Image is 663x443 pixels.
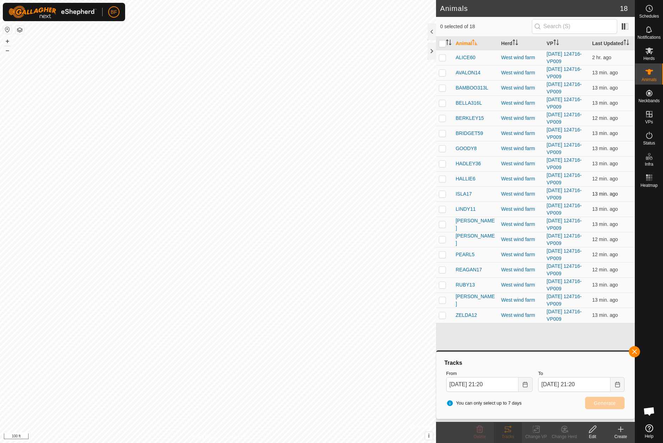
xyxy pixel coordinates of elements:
span: Sep 12, 2025 at 9:07 PM [592,312,618,318]
span: PEARL5 [456,251,475,258]
h2: Animals [440,4,620,13]
a: [DATE] 124716-VP009 [547,66,582,79]
label: To [538,370,625,377]
span: RUBY13 [456,281,475,289]
span: Generate [594,400,616,406]
div: West wind farm [501,190,541,198]
div: Change VP [522,433,550,440]
button: – [3,46,12,55]
span: Sep 12, 2025 at 9:07 PM [592,100,618,106]
span: ZELDA12 [456,312,477,319]
button: Reset Map [3,25,12,34]
span: Sep 12, 2025 at 9:07 PM [592,146,618,151]
span: 18 [620,3,628,14]
span: ALICE60 [456,54,475,61]
span: Sep 12, 2025 at 9:07 PM [592,221,618,227]
a: [DATE] 124716-VP009 [547,309,582,322]
span: VPs [645,120,653,124]
span: HALLIE6 [456,175,475,183]
p-sorticon: Activate to sort [624,41,629,46]
th: VP [544,37,589,50]
p-sorticon: Activate to sort [553,41,559,46]
div: West wind farm [501,205,541,213]
div: Tracks [494,433,522,440]
span: You can only select up to 7 days [446,400,522,407]
div: West wind farm [501,251,541,258]
a: [DATE] 124716-VP009 [547,187,582,201]
a: Privacy Policy [190,434,216,440]
span: GOODY8 [456,145,477,152]
div: West wind farm [501,69,541,76]
a: [DATE] 124716-VP009 [547,294,582,307]
img: Gallagher Logo [8,6,97,18]
span: Sep 12, 2025 at 9:07 PM [592,236,618,242]
button: Map Layers [16,26,24,34]
div: West wind farm [501,115,541,122]
span: BELLA316L [456,99,482,107]
span: 0 selected of 18 [440,23,532,30]
span: i [428,433,429,439]
a: [DATE] 124716-VP009 [547,278,582,291]
a: [DATE] 124716-VP009 [547,97,582,110]
span: Sep 12, 2025 at 9:07 PM [592,267,618,272]
span: BAMBOO313L [456,84,489,92]
a: [DATE] 124716-VP009 [547,127,582,140]
span: Herds [643,56,655,61]
a: [DATE] 124716-VP009 [547,112,582,125]
span: Sep 12, 2025 at 9:07 PM [592,191,618,197]
a: [DATE] 124716-VP009 [547,218,582,231]
span: Delete [474,434,486,439]
div: West wind farm [501,312,541,319]
div: West wind farm [501,175,541,183]
th: Last Updated [589,37,635,50]
a: [DATE] 124716-VP009 [547,81,582,94]
span: Animals [641,78,657,82]
a: [DATE] 124716-VP009 [547,233,582,246]
div: West wind farm [501,54,541,61]
a: Help [635,422,663,441]
span: Sep 12, 2025 at 9:07 PM [592,115,618,121]
span: [PERSON_NAME] [456,217,496,232]
span: Sep 12, 2025 at 9:07 PM [592,206,618,212]
span: [PERSON_NAME] [456,232,496,247]
span: Infra [645,162,653,166]
div: Edit [578,433,607,440]
div: West wind farm [501,160,541,167]
a: [DATE] 124716-VP009 [547,263,582,276]
span: REAGAN17 [456,266,482,273]
span: Status [643,141,655,145]
a: Contact Us [225,434,246,440]
span: [PERSON_NAME] [456,293,496,308]
span: Schedules [639,14,659,18]
span: Sep 12, 2025 at 9:07 PM [592,176,618,181]
span: BRIDGET59 [456,130,483,137]
button: Choose Date [610,377,625,392]
a: [DATE] 124716-VP009 [547,248,582,261]
span: Sep 12, 2025 at 9:07 PM [592,297,618,303]
span: ISLA17 [456,190,472,198]
input: Search (S) [532,19,617,34]
a: [DATE] 124716-VP009 [547,157,582,170]
div: Change Herd [550,433,578,440]
span: Sep 12, 2025 at 9:07 PM [592,282,618,288]
span: Notifications [638,35,661,39]
a: [DATE] 124716-VP009 [547,172,582,185]
a: [DATE] 124716-VP009 [547,51,582,64]
a: [DATE] 124716-VP009 [547,142,582,155]
div: West wind farm [501,281,541,289]
span: Sep 12, 2025 at 6:22 PM [592,55,612,60]
div: Tracks [443,359,627,367]
div: West wind farm [501,99,541,107]
span: LINDY11 [456,205,476,213]
span: Neckbands [638,99,659,103]
button: i [425,432,433,440]
p-sorticon: Activate to sort [512,41,518,46]
button: Generate [585,397,625,409]
span: AVALON14 [456,69,480,76]
span: HADLEY36 [456,160,481,167]
div: West wind farm [501,266,541,273]
div: West wind farm [501,296,541,304]
div: West wind farm [501,145,541,152]
div: Open chat [639,401,660,422]
span: BF [111,8,117,16]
